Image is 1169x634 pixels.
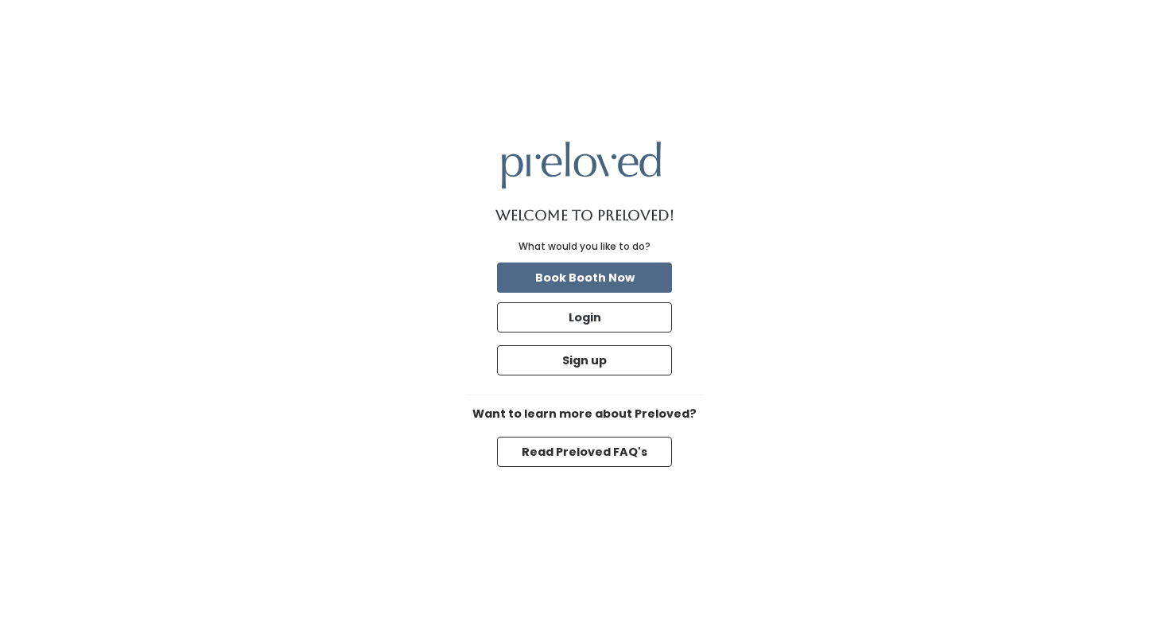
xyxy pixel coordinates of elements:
h1: Welcome to Preloved! [495,208,674,224]
a: Sign up [494,342,675,379]
button: Book Booth Now [497,263,672,293]
a: Login [494,299,675,336]
img: preloved logo [502,142,661,189]
button: Login [497,302,672,333]
button: Sign up [497,345,672,375]
button: Read Preloved FAQ's [497,437,672,467]
div: What would you like to do? [518,239,651,254]
h6: Want to learn more about Preloved? [465,408,704,421]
